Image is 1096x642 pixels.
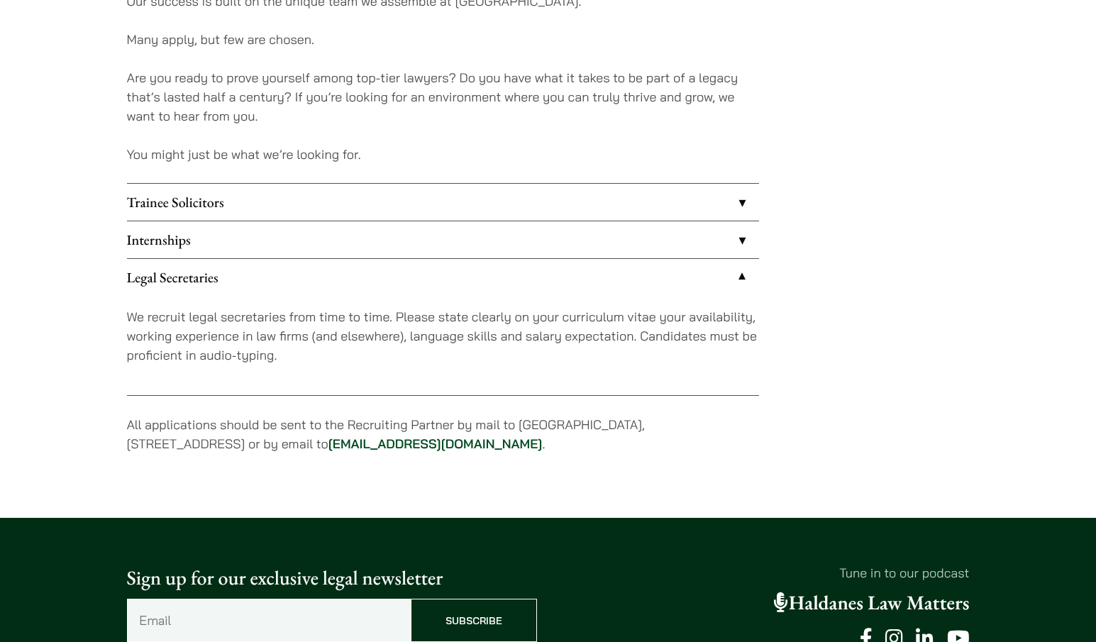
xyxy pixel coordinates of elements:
[127,184,759,221] a: Trainee Solicitors
[411,599,537,642] input: Subscribe
[127,296,759,395] div: Legal Secretaries
[127,415,759,453] p: All applications should be sent to the Recruiting Partner by mail to [GEOGRAPHIC_DATA], [STREET_A...
[127,563,537,593] p: Sign up for our exclusive legal newsletter
[560,563,970,582] p: Tune in to our podcast
[127,145,759,164] p: You might just be what we’re looking for.
[127,221,759,258] a: Internships
[127,599,411,642] input: Email
[127,307,759,365] p: We recruit legal secretaries from time to time. Please state clearly on your curriculum vitae you...
[328,436,543,452] a: [EMAIL_ADDRESS][DOMAIN_NAME]
[774,590,970,616] a: Haldanes Law Matters
[127,259,759,296] a: Legal Secretaries
[127,30,759,49] p: Many apply, but few are chosen.
[127,68,759,126] p: Are you ready to prove yourself among top-tier lawyers? Do you have what it takes to be part of a...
